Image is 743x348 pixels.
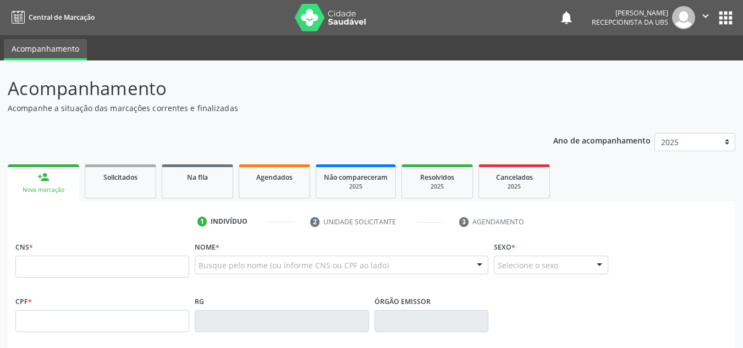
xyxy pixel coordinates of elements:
button:  [695,6,716,29]
label: RG [195,293,204,310]
label: Nome [195,239,219,256]
p: Acompanhamento [8,75,517,102]
span: Cancelados [496,173,533,182]
span: Selecione o sexo [498,259,558,271]
span: Não compareceram [324,173,388,182]
div: Nova marcação [15,186,71,194]
span: Recepcionista da UBS [592,18,668,27]
span: Solicitados [103,173,137,182]
label: CNS [15,239,33,256]
span: Resolvidos [420,173,454,182]
p: Acompanhe a situação das marcações correntes e finalizadas [8,102,517,114]
span: Agendados [256,173,293,182]
img: img [672,6,695,29]
label: Órgão emissor [375,293,431,310]
label: Sexo [494,239,515,256]
div: 2025 [487,183,542,191]
span: Busque pelo nome (ou informe CNS ou CPF ao lado) [199,259,389,271]
span: Na fila [187,173,208,182]
div: [PERSON_NAME] [592,8,668,18]
p: Ano de acompanhamento [553,133,651,147]
div: Indivíduo [211,217,247,227]
label: CPF [15,293,32,310]
div: person_add [37,171,49,183]
button: apps [716,8,735,27]
a: Central de Marcação [8,8,95,26]
a: Acompanhamento [4,39,87,60]
div: 1 [197,217,207,227]
span: Central de Marcação [29,13,95,22]
button: notifications [559,10,574,25]
div: 2025 [410,183,465,191]
div: 2025 [324,183,388,191]
i:  [700,10,712,22]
